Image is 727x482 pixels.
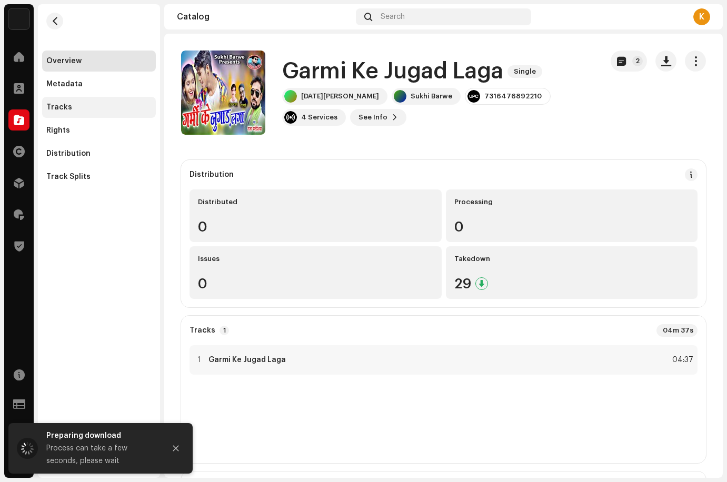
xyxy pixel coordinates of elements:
span: See Info [358,107,387,128]
img: 10d72f0b-d06a-424f-aeaa-9c9f537e57b6 [8,8,29,29]
div: Rights [46,126,70,135]
button: Close [165,438,186,459]
span: Single [507,65,542,78]
div: [DATE][PERSON_NAME] [301,92,379,101]
re-m-nav-item: Rights [42,120,156,141]
div: Metadata [46,80,83,88]
div: Preparing download [46,429,157,442]
div: Processing [454,198,690,206]
div: Tracks [46,103,72,112]
div: Overview [46,57,82,65]
strong: Garmi Ke Jugad Laga [208,356,286,364]
button: See Info [350,109,406,126]
span: Search [381,13,405,21]
div: 04m 37s [656,324,698,337]
div: K [693,8,710,25]
strong: Tracks [190,326,215,335]
div: 7316476892210 [484,92,542,101]
div: Catalog [177,13,352,21]
p-badge: 2 [632,56,643,66]
div: 04:37 [670,354,693,366]
div: Issues [198,255,433,263]
div: Distribution [190,170,234,179]
re-m-nav-item: Track Splits [42,166,156,187]
div: 4 Services [301,113,337,122]
div: Distribution [46,149,91,158]
re-m-nav-item: Metadata [42,74,156,95]
h1: Garmi Ke Jugad Laga [282,59,503,84]
div: Track Splits [46,173,91,181]
div: Sukhi Barwe [411,92,452,101]
re-m-nav-item: Overview [42,51,156,72]
re-m-nav-item: Tracks [42,97,156,118]
button: 2 [611,51,647,72]
div: Process can take a few seconds, please wait [46,442,157,467]
div: Distributed [198,198,433,206]
p-badge: 1 [220,326,229,335]
div: Takedown [454,255,690,263]
re-m-nav-item: Distribution [42,143,156,164]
